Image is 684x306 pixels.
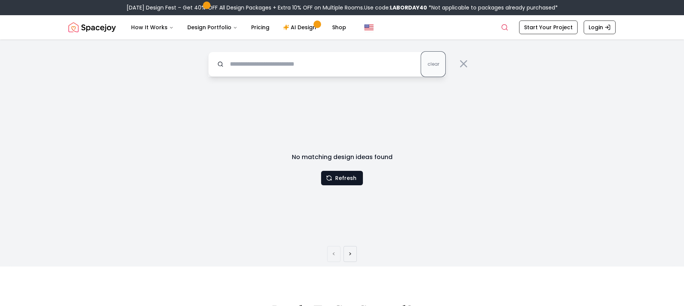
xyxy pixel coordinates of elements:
[427,61,439,67] span: clear
[364,4,427,11] span: Use code:
[245,153,439,162] h3: No matching design ideas found
[125,20,180,35] button: How It Works
[68,15,616,39] nav: Global
[390,4,427,11] b: LABORDAY40
[68,20,116,35] img: Spacejoy Logo
[321,171,363,185] button: Refresh
[332,249,336,259] a: Previous page
[519,21,578,34] a: Start Your Project
[421,52,445,77] button: clear
[245,20,275,35] a: Pricing
[584,21,616,34] a: Login
[68,20,116,35] a: Spacejoy
[427,4,558,11] span: *Not applicable to packages already purchased*
[348,249,352,259] a: Next page
[127,4,558,11] div: [DATE] Design Fest – Get 40% OFF All Design Packages + Extra 10% OFF on Multiple Rooms.
[326,20,352,35] a: Shop
[364,23,374,32] img: United States
[277,20,325,35] a: AI Design
[125,20,352,35] nav: Main
[181,20,244,35] button: Design Portfolio
[327,246,357,262] ul: Pagination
